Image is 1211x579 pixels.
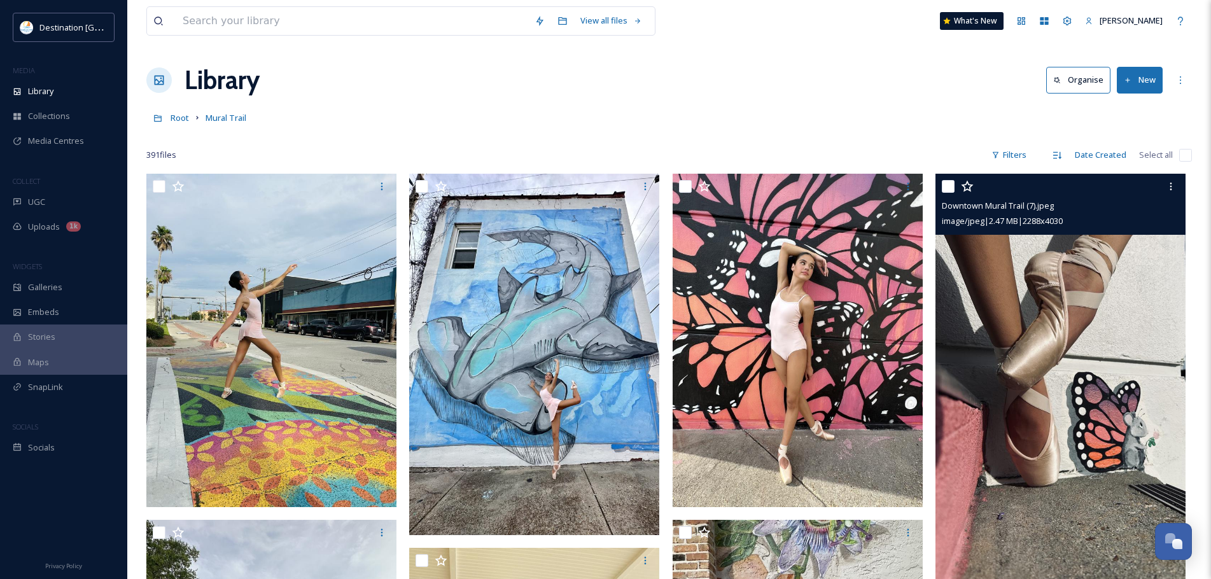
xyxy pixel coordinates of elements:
button: Open Chat [1155,523,1192,560]
img: Downtown Mural Trail (5).jpeg [673,174,923,507]
span: Media Centres [28,135,84,147]
span: Maps [28,356,49,368]
span: Downtown Mural Trail (7).jpeg [942,200,1054,211]
img: Downtown Mural Trail (3).jpeg [146,174,396,507]
span: UGC [28,196,45,208]
span: Select all [1139,149,1173,161]
span: image/jpeg | 2.47 MB | 2288 x 4030 [942,215,1063,227]
span: Uploads [28,221,60,233]
span: Collections [28,110,70,122]
button: Organise [1046,67,1110,93]
span: Stories [28,331,55,343]
span: MEDIA [13,66,35,75]
a: [PERSON_NAME] [1079,8,1169,33]
button: New [1117,67,1163,93]
span: SnapLink [28,381,63,393]
span: Galleries [28,281,62,293]
div: 1k [66,221,81,232]
a: Library [185,61,260,99]
span: Library [28,85,53,97]
a: Mural Trail [206,110,246,125]
span: Privacy Policy [45,562,82,570]
div: Filters [985,143,1033,167]
span: Destination [GEOGRAPHIC_DATA] [39,21,166,33]
span: SOCIALS [13,422,38,431]
span: WIDGETS [13,262,42,271]
span: Mural Trail [206,112,246,123]
div: Date Created [1068,143,1133,167]
span: Root [171,112,189,123]
a: Root [171,110,189,125]
a: What's New [940,12,1004,30]
a: Organise [1046,67,1117,93]
span: Embeds [28,306,59,318]
input: Search your library [176,7,528,35]
a: Privacy Policy [45,557,82,573]
span: 391 file s [146,149,176,161]
span: Socials [28,442,55,454]
span: COLLECT [13,176,40,186]
span: [PERSON_NAME] [1100,15,1163,26]
img: Downtown Mural Trail (6).jpeg [409,174,659,535]
a: View all files [574,8,648,33]
img: download.png [20,21,33,34]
